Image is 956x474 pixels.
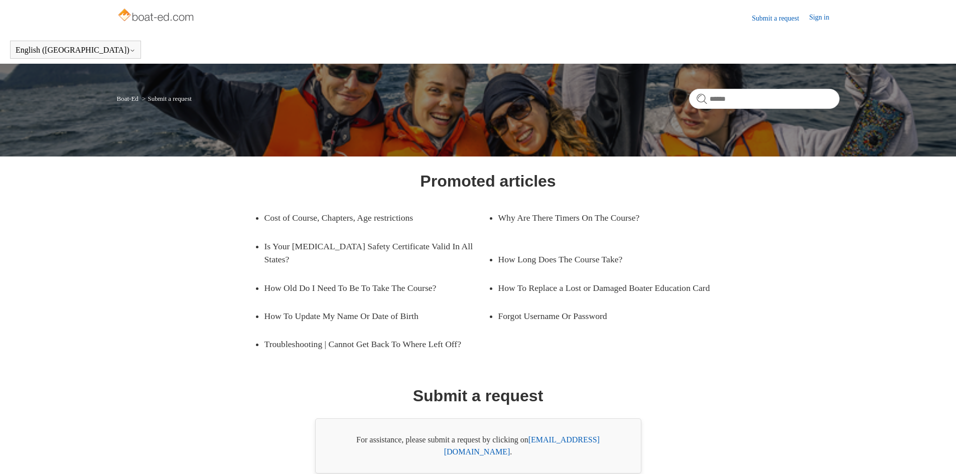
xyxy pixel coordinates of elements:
h1: Promoted articles [420,169,556,193]
a: How Old Do I Need To Be To Take The Course? [264,274,473,302]
div: For assistance, please submit a request by clicking on . [315,418,641,473]
h1: Submit a request [413,384,543,408]
a: How To Update My Name Or Date of Birth [264,302,473,330]
a: Submit a request [752,13,809,24]
li: Submit a request [140,95,192,102]
a: Why Are There Timers On The Course? [498,204,707,232]
a: Forgot Username Or Password [498,302,707,330]
img: Boat-Ed Help Center home page [117,6,197,26]
input: Search [689,89,840,109]
a: Is Your [MEDICAL_DATA] Safety Certificate Valid In All States? [264,232,488,274]
button: English ([GEOGRAPHIC_DATA]) [16,46,135,55]
li: Boat-Ed [117,95,141,102]
a: How Long Does The Course Take? [498,245,707,273]
a: Troubleshooting | Cannot Get Back To Where Left Off? [264,330,488,358]
a: How To Replace a Lost or Damaged Boater Education Card [498,274,722,302]
a: Cost of Course, Chapters, Age restrictions [264,204,473,232]
a: Boat-Ed [117,95,139,102]
a: Sign in [809,12,839,24]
